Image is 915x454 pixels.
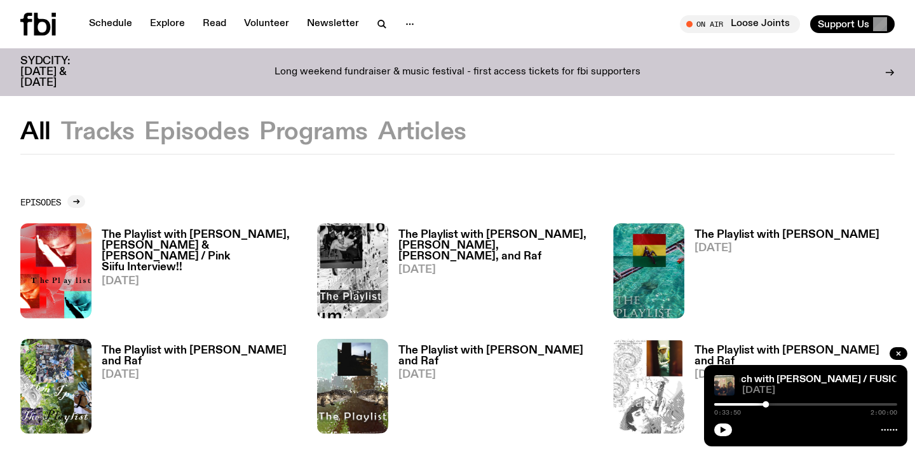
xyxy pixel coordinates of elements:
img: The poster for this episode of The Playlist. It features the album artwork for Amaarae's BLACK ST... [613,223,684,318]
span: [DATE] [398,369,599,380]
h3: The Playlist with [PERSON_NAME], [PERSON_NAME], [PERSON_NAME], and Raf [398,230,599,262]
button: On AirLoose Joints [680,15,800,33]
span: 2:00:00 [871,409,897,416]
h2: Episodes [20,197,61,207]
span: Support Us [818,18,869,30]
a: Read [195,15,234,33]
a: The Playlist with [PERSON_NAME] and Raf[DATE] [91,345,302,434]
button: All [20,121,51,144]
h3: The Playlist with [PERSON_NAME] and Raf [695,345,895,367]
h3: SYDCITY: [DATE] & [DATE] [20,56,102,88]
a: The Playlist with [PERSON_NAME] and Raf[DATE] [684,345,895,434]
img: The cover image for this episode of The Playlist, featuring the title of the show as well as the ... [20,223,91,318]
h3: The Playlist with [PERSON_NAME] [695,230,879,240]
a: The Playlist with [PERSON_NAME], [PERSON_NAME] & [PERSON_NAME] / Pink Siifu Interview!![DATE] [91,230,302,318]
span: [DATE] [102,276,302,287]
span: [DATE] [695,369,895,380]
button: Articles [378,121,466,144]
a: The Playlist with [PERSON_NAME] and Raf[DATE] [388,345,599,434]
a: Schedule [81,15,140,33]
a: Volunteer [236,15,297,33]
a: The Playlist with [PERSON_NAME], [PERSON_NAME], [PERSON_NAME], and Raf[DATE] [388,230,599,318]
a: Explore [142,15,193,33]
a: The Playlist with [PERSON_NAME][DATE] [684,230,879,318]
button: Episodes [144,121,249,144]
h3: The Playlist with [PERSON_NAME], [PERSON_NAME] & [PERSON_NAME] / Pink Siifu Interview!! [102,230,302,273]
span: [DATE] [695,243,879,254]
span: [DATE] [398,265,599,275]
p: Long weekend fundraiser & music festival - first access tickets for fbi supporters [274,67,640,78]
h3: The Playlist with [PERSON_NAME] and Raf [102,345,302,367]
h3: The Playlist with [PERSON_NAME] and Raf [398,345,599,367]
a: Episodes [20,195,85,208]
button: Programs [259,121,368,144]
span: [DATE] [102,369,302,380]
a: Newsletter [299,15,367,33]
span: 0:33:50 [714,409,741,416]
span: [DATE] [742,386,897,396]
button: Tracks [61,121,135,144]
button: Support Us [810,15,895,33]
